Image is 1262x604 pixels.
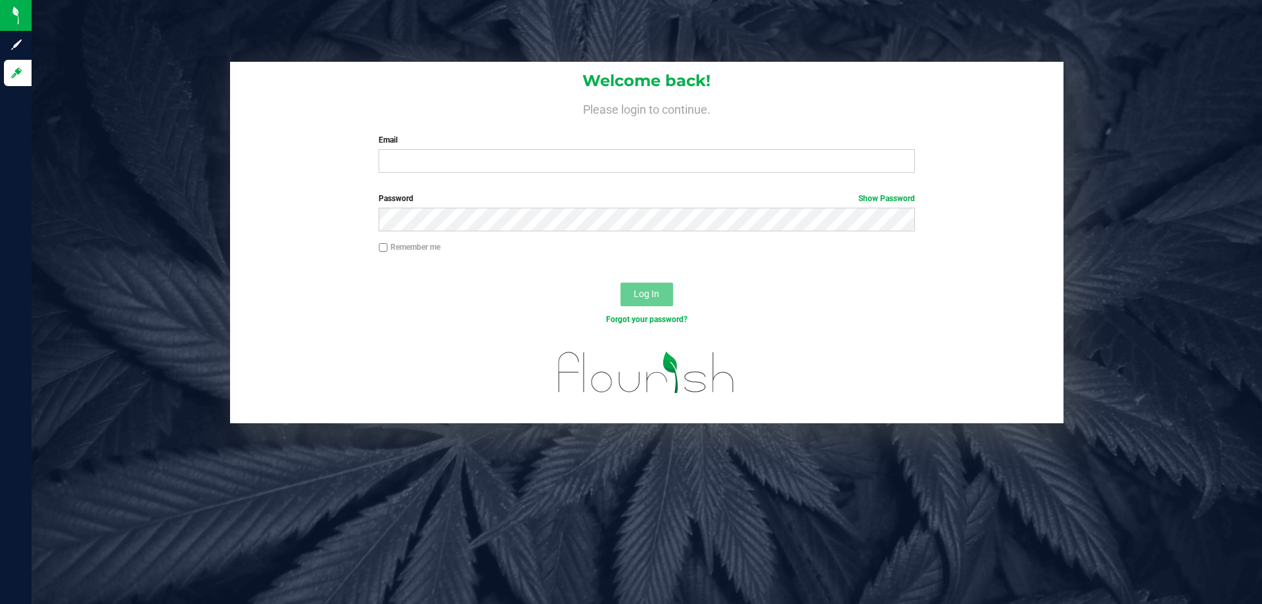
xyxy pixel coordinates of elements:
[379,243,388,252] input: Remember me
[379,134,914,146] label: Email
[379,241,440,253] label: Remember me
[606,315,688,324] a: Forgot your password?
[379,194,413,203] span: Password
[542,339,751,406] img: flourish_logo.svg
[10,38,23,51] inline-svg: Sign up
[230,72,1063,89] h1: Welcome back!
[10,66,23,80] inline-svg: Log in
[634,289,659,299] span: Log In
[858,194,915,203] a: Show Password
[230,100,1063,116] h4: Please login to continue.
[620,283,673,306] button: Log In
